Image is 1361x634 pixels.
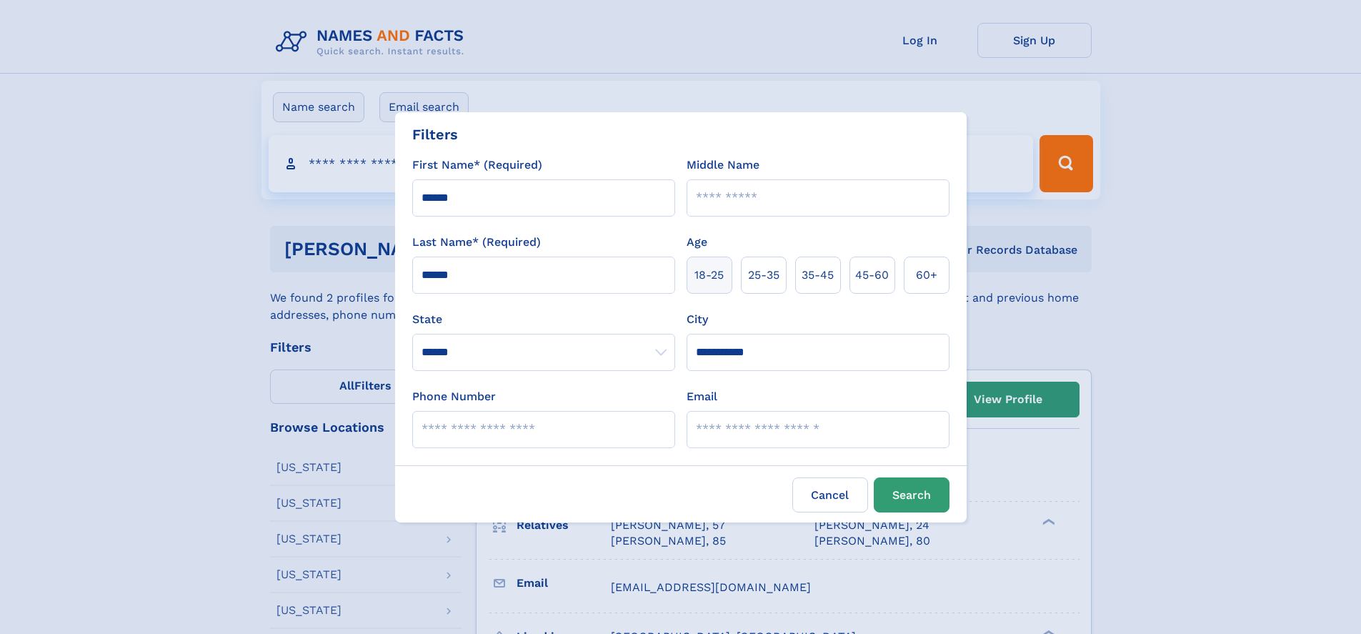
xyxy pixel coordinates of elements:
div: Filters [412,124,458,145]
span: 35‑45 [802,267,834,284]
label: Middle Name [687,157,759,174]
label: State [412,311,675,328]
label: Phone Number [412,388,496,405]
label: City [687,311,708,328]
button: Search [874,477,949,512]
span: 18‑25 [694,267,724,284]
span: 25‑35 [748,267,779,284]
label: Last Name* (Required) [412,234,541,251]
label: Cancel [792,477,868,512]
label: Age [687,234,707,251]
span: 45‑60 [855,267,889,284]
label: Email [687,388,717,405]
span: 60+ [916,267,937,284]
label: First Name* (Required) [412,157,542,174]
